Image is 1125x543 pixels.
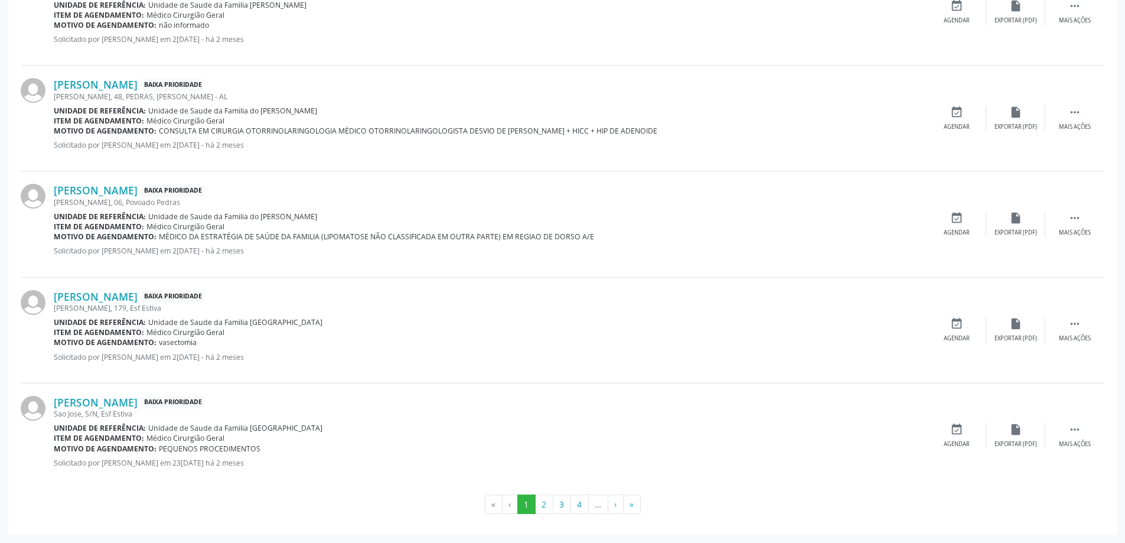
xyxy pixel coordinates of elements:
div: Mais ações [1059,334,1091,343]
span: vasectomia [159,337,197,347]
i: event_available [950,423,963,436]
div: Mais ações [1059,229,1091,237]
a: [PERSON_NAME] [54,184,138,197]
b: Unidade de referência: [54,423,146,433]
button: Go to page 1 [517,495,536,515]
i: event_available [950,212,963,225]
img: img [21,290,45,315]
b: Item de agendamento: [54,222,144,232]
i:  [1068,317,1081,330]
i: insert_drive_file [1009,317,1022,330]
span: Unidade de Saude da Familia do [PERSON_NAME] [148,106,317,116]
button: Go to page 4 [570,495,589,515]
div: Exportar (PDF) [994,440,1037,448]
span: Baixa Prioridade [142,79,204,91]
i:  [1068,212,1081,225]
i: insert_drive_file [1009,106,1022,119]
div: Exportar (PDF) [994,17,1037,25]
p: Solicitado por [PERSON_NAME] em 23[DATE] há 2 meses [54,458,927,468]
button: Go to last page [623,495,641,515]
b: Unidade de referência: [54,317,146,327]
span: Médico Cirurgião Geral [146,433,224,443]
div: Exportar (PDF) [994,123,1037,131]
p: Solicitado por [PERSON_NAME] em 2[DATE] - há 2 meses [54,34,927,44]
div: Agendar [944,17,970,25]
ul: Pagination [21,495,1104,515]
div: Mais ações [1059,123,1091,131]
span: CONSULTA EM CIRURGIA OTORRINOLARINGOLOGIA MÉDICO OTORRINOLARINGOLOGISTA DESVIO DE [PERSON_NAME] +... [159,126,657,136]
span: Unidade de Saude da Familia [GEOGRAPHIC_DATA] [148,423,322,433]
div: Mais ações [1059,17,1091,25]
p: Solicitado por [PERSON_NAME] em 2[DATE] - há 2 meses [54,140,927,150]
p: Solicitado por [PERSON_NAME] em 2[DATE] - há 2 meses [54,352,927,362]
button: Go to next page [608,495,624,515]
div: [PERSON_NAME], 48, PEDRAS, [PERSON_NAME] - AL [54,92,927,102]
span: Médico Cirurgião Geral [146,10,224,20]
b: Motivo de agendamento: [54,444,156,454]
span: Unidade de Saude da Familia [GEOGRAPHIC_DATA] [148,317,322,327]
div: Exportar (PDF) [994,229,1037,237]
i:  [1068,423,1081,436]
img: img [21,396,45,421]
b: Motivo de agendamento: [54,337,156,347]
div: [PERSON_NAME], 06, Povoado Pedras [54,197,927,207]
span: Baixa Prioridade [142,290,204,303]
a: [PERSON_NAME] [54,396,138,409]
div: Agendar [944,123,970,131]
i:  [1068,106,1081,119]
img: img [21,78,45,103]
i: insert_drive_file [1009,212,1022,225]
span: Médico Cirurgião Geral [146,222,224,232]
b: Item de agendamento: [54,327,144,337]
div: Mais ações [1059,440,1091,448]
button: Go to page 2 [535,495,553,515]
i: insert_drive_file [1009,423,1022,436]
span: Unidade de Saude da Familia do [PERSON_NAME] [148,212,317,222]
span: não informado [159,20,209,30]
i: event_available [950,317,963,330]
b: Motivo de agendamento: [54,126,156,136]
div: Sao Jose, S/N, Esf Estiva [54,409,927,419]
a: [PERSON_NAME] [54,290,138,303]
b: Unidade de referência: [54,212,146,222]
span: Médico Cirurgião Geral [146,327,224,337]
img: img [21,184,45,209]
a: [PERSON_NAME] [54,78,138,91]
b: Motivo de agendamento: [54,232,156,242]
div: [PERSON_NAME], 179, Esf Estiva [54,303,927,313]
b: Item de agendamento: [54,433,144,443]
b: Motivo de agendamento: [54,20,156,30]
button: Go to page 3 [553,495,571,515]
i: event_available [950,106,963,119]
span: Baixa Prioridade [142,184,204,197]
div: Exportar (PDF) [994,334,1037,343]
b: Item de agendamento: [54,116,144,126]
span: PEQUENOS PROCEDIMENTOS [159,444,260,454]
div: Agendar [944,229,970,237]
div: Agendar [944,334,970,343]
span: Baixa Prioridade [142,396,204,409]
div: Agendar [944,440,970,448]
span: MÉDICO DA ESTRATÉGIA DE SAÚDE DA FAMILIA (LIPOMATOSE NÃO CLASSIFICADA EM OUTRA PARTE) EM REGIAO D... [159,232,594,242]
b: Item de agendamento: [54,10,144,20]
p: Solicitado por [PERSON_NAME] em 2[DATE] - há 2 meses [54,246,927,256]
span: Médico Cirurgião Geral [146,116,224,126]
b: Unidade de referência: [54,106,146,116]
